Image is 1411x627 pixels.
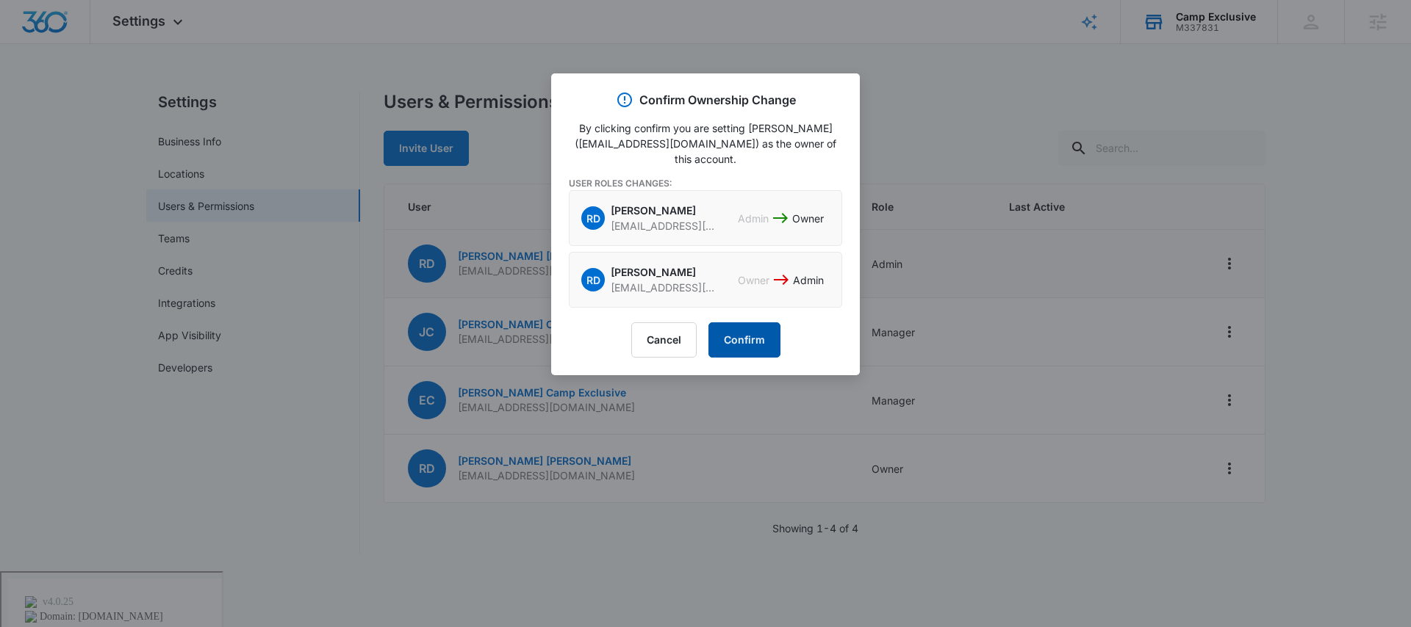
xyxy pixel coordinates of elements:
[738,272,769,288] p: Owner
[569,177,842,190] p: User Roles Changes:
[56,87,132,96] div: Domain Overview
[40,85,51,97] img: tab_domain_overview_orange.svg
[708,322,780,358] button: Confirm
[41,23,72,35] div: v 4.0.25
[611,203,696,218] p: [PERSON_NAME]
[146,85,158,97] img: tab_keywords_by_traffic_grey.svg
[792,211,824,226] p: Owner
[611,218,720,233] p: [EMAIL_ADDRESS][DOMAIN_NAME]
[24,38,35,50] img: website_grey.svg
[611,264,696,280] p: [PERSON_NAME]
[162,87,248,96] div: Keywords by Traffic
[581,206,605,230] span: RD
[24,23,35,35] img: logo_orange.svg
[38,38,162,50] div: Domain: [DOMAIN_NAME]
[793,272,824,288] p: Admin
[581,268,605,291] span: RD
[738,211,769,226] p: Admin
[611,280,720,295] p: [EMAIL_ADDRESS][DOMAIN_NAME]
[631,322,697,358] button: Cancel
[639,91,796,109] p: Confirm Ownership Change
[569,120,842,167] p: By clicking confirm you are setting [PERSON_NAME] ([EMAIL_ADDRESS][DOMAIN_NAME]) as the owner of ...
